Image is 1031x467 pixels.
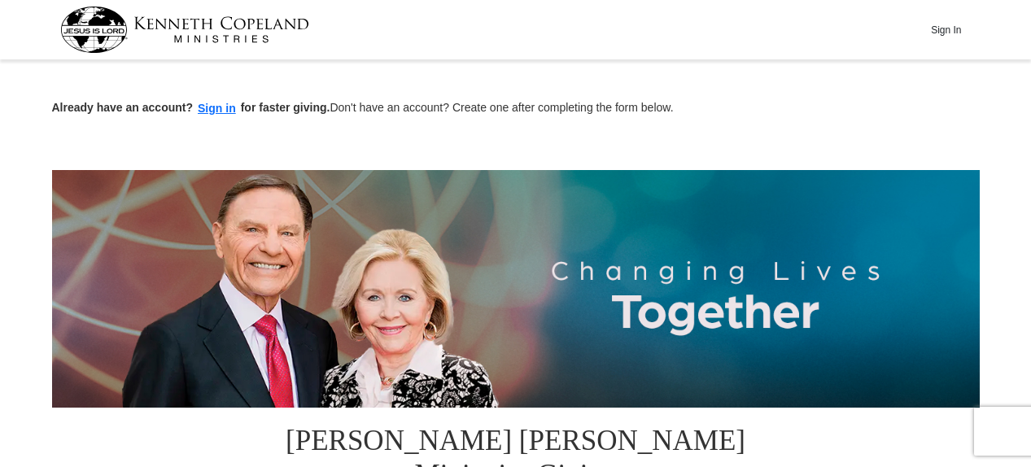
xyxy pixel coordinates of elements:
p: Don't have an account? Create one after completing the form below. [52,99,980,118]
strong: Already have an account? for faster giving. [52,101,330,114]
button: Sign in [193,99,241,118]
button: Sign In [922,17,971,42]
img: kcm-header-logo.svg [60,7,309,53]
